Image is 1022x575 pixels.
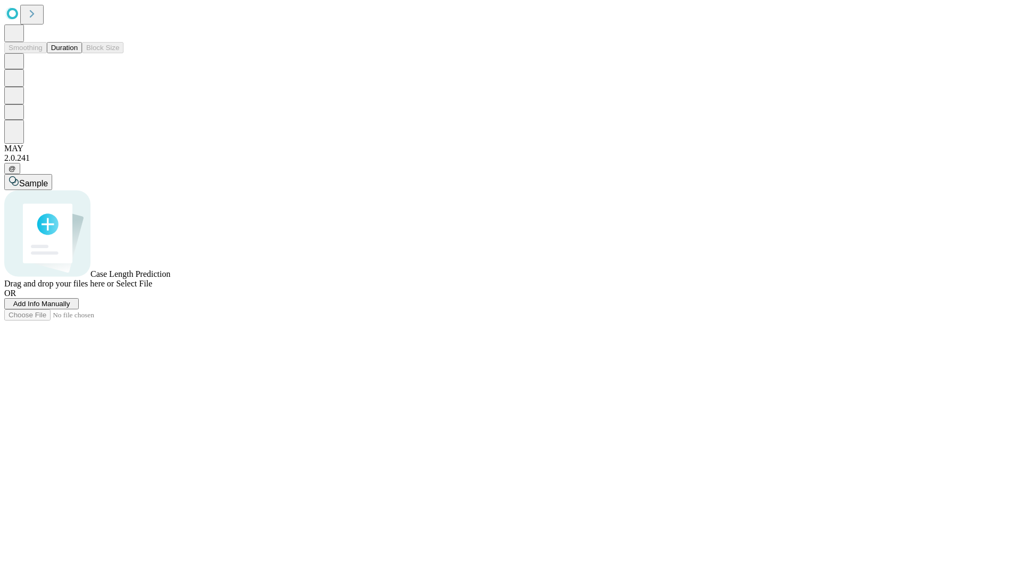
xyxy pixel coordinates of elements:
[9,165,16,172] span: @
[4,42,47,53] button: Smoothing
[116,279,152,288] span: Select File
[4,144,1018,153] div: MAY
[4,298,79,309] button: Add Info Manually
[47,42,82,53] button: Duration
[4,163,20,174] button: @
[19,179,48,188] span: Sample
[90,269,170,278] span: Case Length Prediction
[4,174,52,190] button: Sample
[4,289,16,298] span: OR
[13,300,70,308] span: Add Info Manually
[4,279,114,288] span: Drag and drop your files here or
[82,42,123,53] button: Block Size
[4,153,1018,163] div: 2.0.241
